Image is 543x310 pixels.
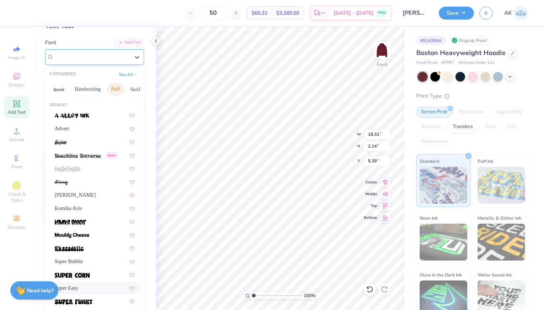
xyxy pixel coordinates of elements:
[71,83,105,95] button: Handwriting
[504,6,528,20] a: AK
[420,224,467,261] img: Neon Ink
[416,48,506,57] span: Boston Heavyweight Hoodie
[448,121,478,132] div: Transfers
[416,121,446,132] div: Applique
[45,102,144,108] div: Default
[49,83,68,95] button: Greek
[8,224,25,230] span: Decorate
[55,246,84,251] img: Shagadelic
[420,167,467,204] img: Standard
[364,180,377,185] span: Center
[304,292,315,299] span: 100 %
[416,136,452,147] div: Rhinestones
[55,220,86,225] img: Komika Boogie
[377,61,387,68] div: Front
[375,43,389,58] img: Front
[55,140,66,145] img: Autone
[416,36,446,45] div: # 514294A
[126,83,144,95] button: Serif
[450,36,491,45] div: Original Proof
[115,38,144,47] div: Add Font
[11,164,23,170] span: Greek
[55,233,89,238] img: Mouldy Cheese
[8,55,25,61] span: Image AI
[276,9,299,17] span: $3,260.50
[107,83,124,95] button: Puff
[364,203,377,209] span: Top
[55,258,83,265] span: Super Bubble
[4,191,30,203] span: Clipart & logos
[364,192,377,197] span: Middle
[199,6,228,20] input: – –
[334,9,373,17] span: [DATE] - [DATE]
[478,167,525,204] img: Puff Ink
[397,6,433,20] input: Untitled Design
[55,153,101,158] img: Boecklins Universe
[55,191,96,199] span: [PERSON_NAME]
[55,204,82,212] span: Komika Axis
[416,92,528,100] div: Print Type
[420,157,439,165] span: Standard
[55,180,68,185] img: Brandy
[55,284,78,292] span: Super Easy
[492,107,527,118] div: Digital Print
[55,125,69,132] span: Advert
[8,109,25,115] span: Add Text
[480,121,501,132] div: Vinyl
[117,71,140,78] button: See All
[55,113,89,118] img: a Alloy Ink
[478,224,525,261] img: Metallic & Glitter Ink
[252,9,267,17] span: $65.21
[454,107,489,118] div: Embroidery
[55,299,92,304] img: Super Funky
[439,7,474,20] button: Save
[503,121,520,132] div: Foil
[105,152,118,159] span: Greek
[504,9,512,17] span: AK
[478,271,512,279] span: Water based Ink
[442,60,454,66] span: # FP87
[420,271,462,279] span: Glow in the Dark Ink
[514,6,528,20] img: Alison Kacerik
[55,166,80,172] img: bolobolu
[27,287,54,294] strong: Need help?
[478,214,521,222] span: Metallic & Glitter Ink
[49,71,76,77] div: CATEGORIES
[45,38,56,47] label: Font
[478,157,493,165] span: Puff Ink
[9,137,24,142] span: Upload
[416,60,438,66] span: Fresh Prints
[378,10,386,15] span: FREE
[458,60,495,66] span: Minimum Order: 12 +
[420,214,438,222] span: Neon Ink
[55,273,90,278] img: Super Corn
[364,215,377,220] span: Bottom
[416,107,452,118] div: Screen Print
[8,82,25,88] span: Designs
